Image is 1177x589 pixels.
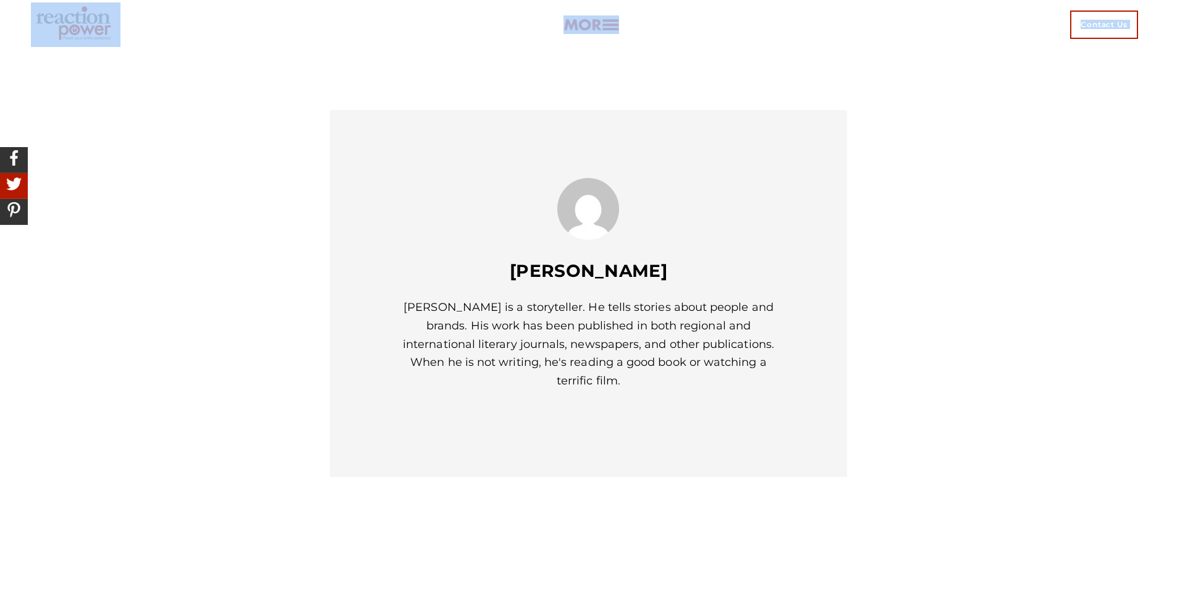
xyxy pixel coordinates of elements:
[3,147,25,169] img: Share On Facebook
[392,299,785,390] p: [PERSON_NAME] is a storyteller. He tells stories about people and brands. His work has been publi...
[1070,11,1138,39] span: Contact Us
[3,199,25,221] img: Share On Pinterest
[31,2,120,47] img: Executive Branding | Personal Branding Agency
[563,18,619,32] img: more-btn.png
[510,260,667,281] a: [PERSON_NAME]
[3,173,25,195] img: Share On Twitter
